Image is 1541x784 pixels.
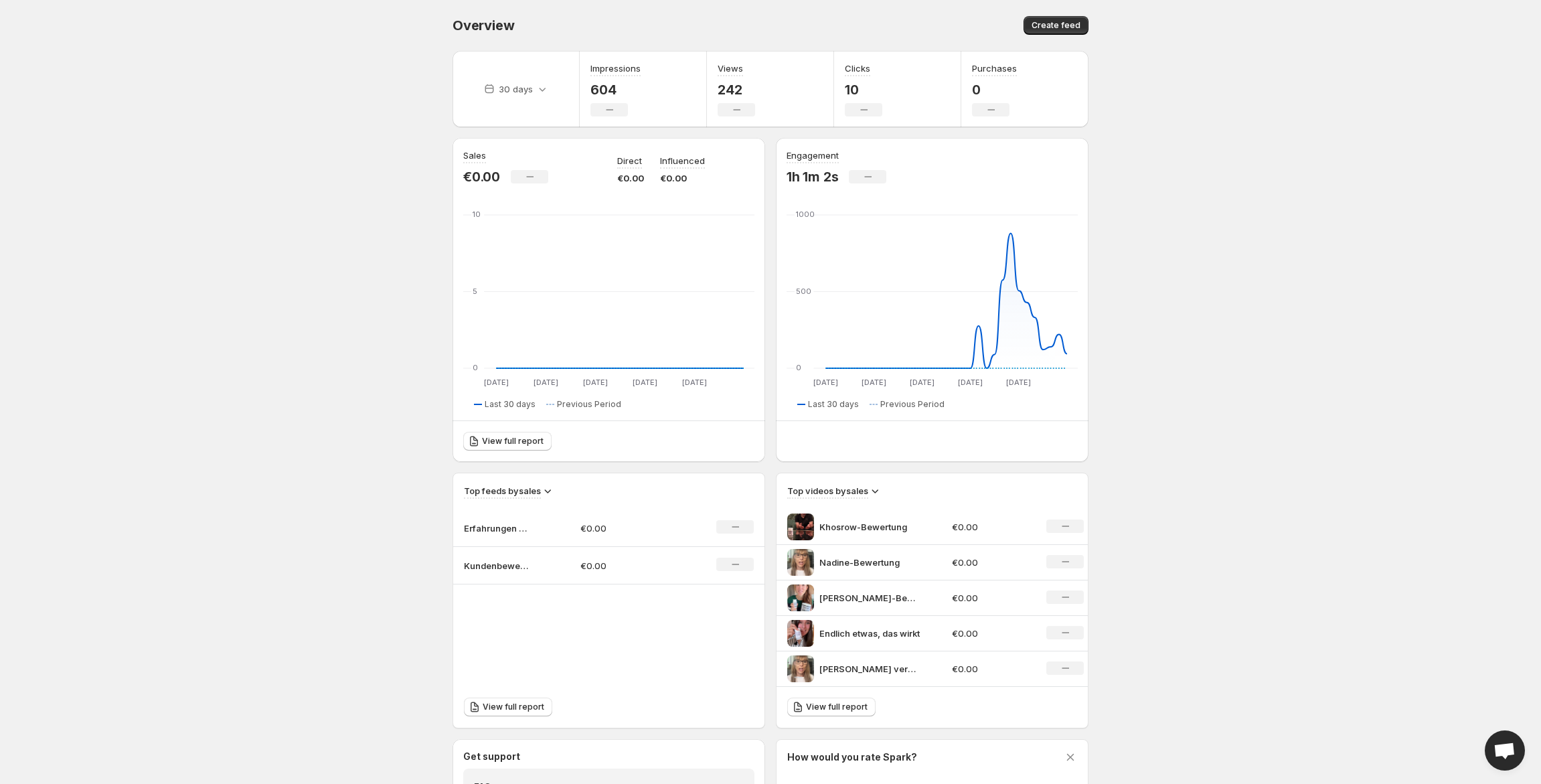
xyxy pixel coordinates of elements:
[808,399,859,410] span: Last 30 days
[806,702,868,712] span: View full report
[484,378,509,387] text: [DATE]
[464,559,531,572] p: Kundenbewertungs-Feed
[819,520,920,534] p: Khosrow-Bewertung
[617,171,644,185] p: €0.00
[819,591,920,605] p: [PERSON_NAME]-Bewertung
[1024,16,1088,35] button: Create feed
[660,171,705,185] p: €0.00
[473,210,481,219] text: 10
[453,17,514,33] span: Overview
[819,556,920,569] p: Nadine-Bewertung
[473,287,477,296] text: 5
[485,399,536,410] span: Last 30 days
[910,378,935,387] text: [DATE]
[880,399,945,410] span: Previous Period
[463,432,552,451] a: View full report
[819,662,920,676] p: [PERSON_NAME] verspürt mehr Energie.
[590,82,641,98] p: 604
[464,484,541,497] h3: Top feeds by sales
[1006,378,1031,387] text: [DATE]
[660,154,705,167] p: Influenced
[972,82,1017,98] p: 0
[473,363,478,372] text: 0
[580,522,675,535] p: €0.00
[1485,730,1525,771] div: Open chat
[482,436,544,447] span: View full report
[1032,20,1080,31] span: Create feed
[583,378,608,387] text: [DATE]
[787,655,814,682] img: Nadine verspürt mehr Energie.
[952,520,1031,534] p: €0.00
[952,556,1031,569] p: €0.00
[796,363,801,372] text: 0
[787,751,917,764] h3: How would you rate Spark?
[972,62,1017,75] h3: Purchases
[845,62,870,75] h3: Clicks
[787,584,814,611] img: Laura-Bewertung
[718,82,755,98] p: 242
[952,662,1031,676] p: €0.00
[580,559,675,572] p: €0.00
[499,82,533,96] p: 30 days
[557,399,621,410] span: Previous Period
[819,627,920,640] p: Endlich etwas, das wirkt
[787,698,876,716] a: View full report
[617,154,642,167] p: Direct
[534,378,558,387] text: [DATE]
[464,698,552,716] a: View full report
[682,378,707,387] text: [DATE]
[796,287,811,296] text: 500
[952,627,1031,640] p: €0.00
[845,82,882,98] p: 10
[952,591,1031,605] p: €0.00
[862,378,886,387] text: [DATE]
[464,522,531,535] p: Erfahrungen mit NMN
[590,62,641,75] h3: Impressions
[483,702,544,712] span: View full report
[787,620,814,647] img: Endlich etwas, das wirkt
[787,549,814,576] img: Nadine-Bewertung
[463,149,486,162] h3: Sales
[633,378,657,387] text: [DATE]
[958,378,983,387] text: [DATE]
[796,210,815,219] text: 1000
[787,149,839,162] h3: Engagement
[813,378,838,387] text: [DATE]
[787,484,868,497] h3: Top videos by sales
[787,169,838,185] p: 1h 1m 2s
[787,514,814,540] img: Khosrow-Bewertung
[463,169,500,185] p: €0.00
[718,62,743,75] h3: Views
[463,750,520,763] h3: Get support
